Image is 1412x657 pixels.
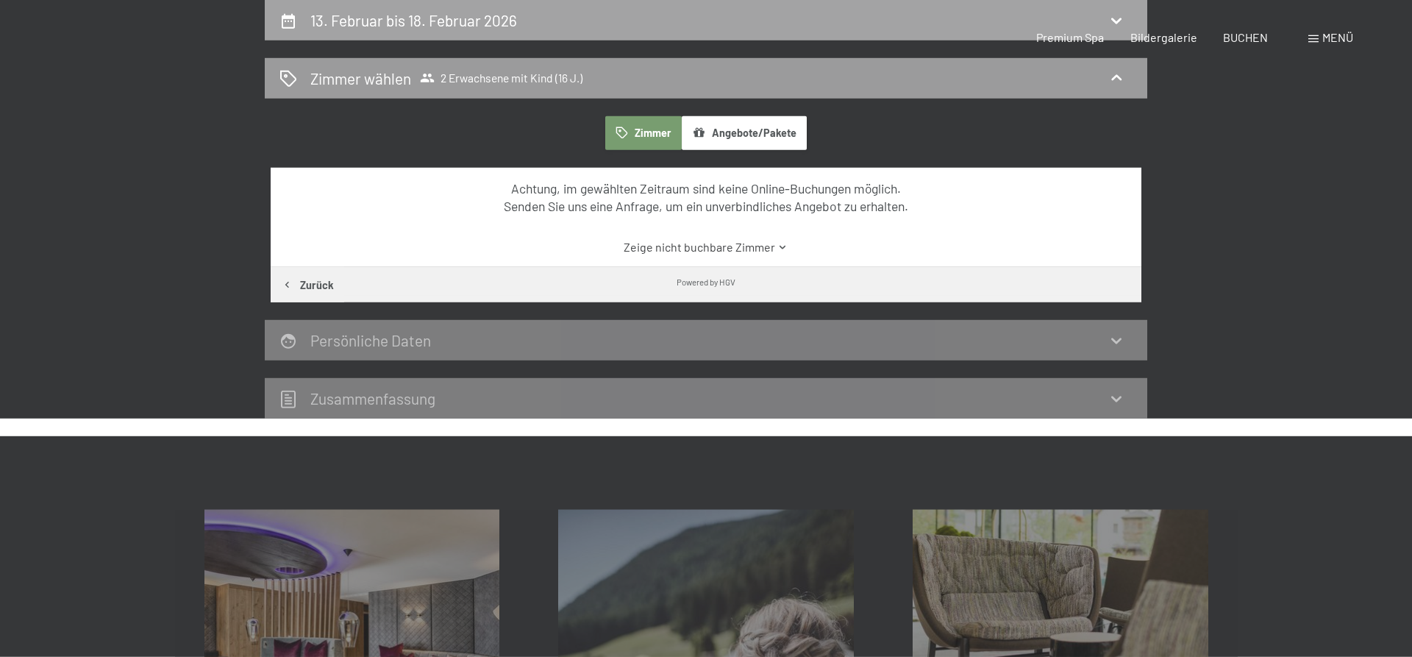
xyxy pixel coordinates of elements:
[297,180,1116,216] div: Achtung, im gewählten Zeitraum sind keine Online-Buchungen möglich. Senden Sie uns eine Anfrage, ...
[310,389,435,408] h2: Zusammen­fassung
[271,267,344,302] button: Zurück
[677,276,735,288] div: Powered by HGV
[420,71,582,85] span: 2 Erwachsene mit Kind (16 J.)
[1130,30,1197,44] a: Bildergalerie
[310,331,431,349] h2: Persönliche Daten
[605,116,682,150] button: Zimmer
[1036,30,1104,44] a: Premium Spa
[310,68,411,89] h2: Zimmer wählen
[682,116,807,150] button: Angebote/Pakete
[1322,30,1353,44] span: Menü
[1223,30,1268,44] a: BUCHEN
[297,239,1116,255] a: Zeige nicht buchbare Zimmer
[310,11,517,29] h2: 13. Februar bis 18. Februar 2026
